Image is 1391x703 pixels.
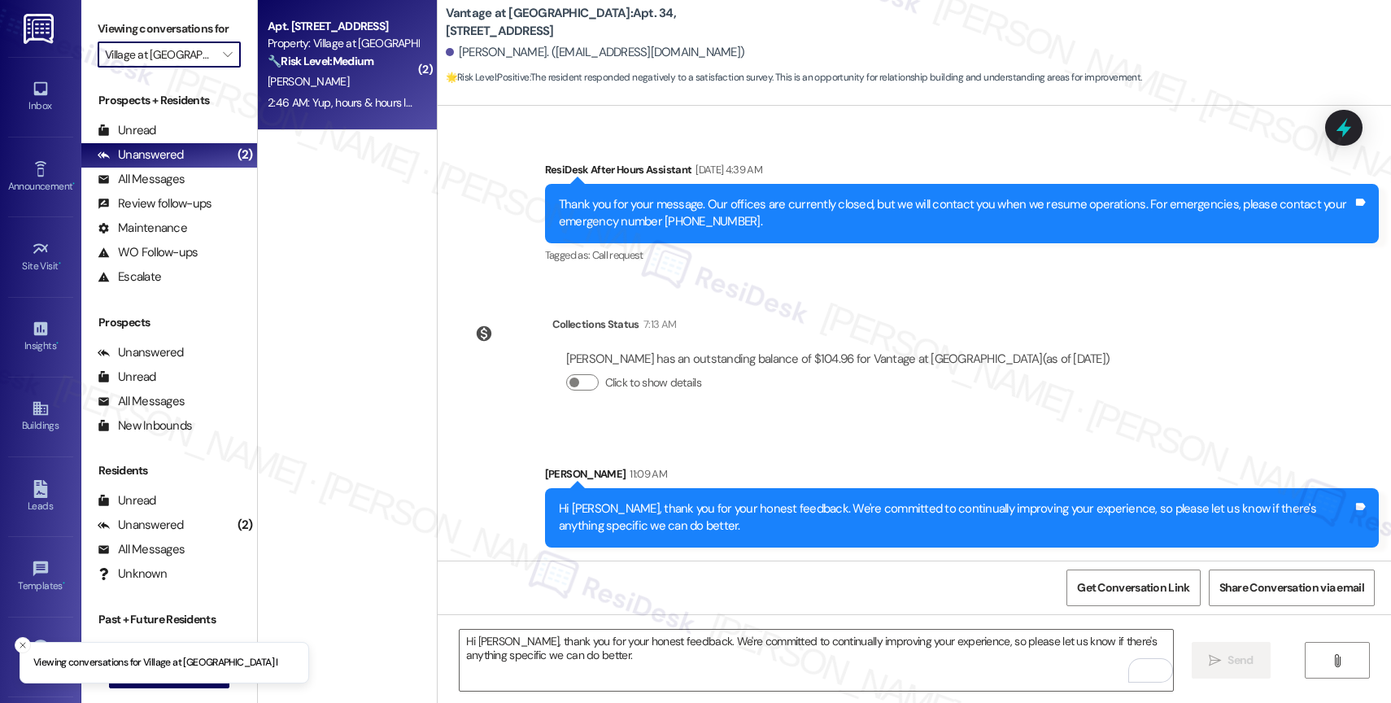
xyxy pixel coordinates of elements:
[98,393,185,410] div: All Messages
[8,555,73,599] a: Templates •
[63,578,65,589] span: •
[98,195,211,212] div: Review follow-ups
[1227,652,1253,669] span: Send
[105,41,215,68] input: All communities
[1209,570,1375,606] button: Share Conversation via email
[98,565,167,583] div: Unknown
[626,465,667,482] div: 11:09 AM
[233,513,257,538] div: (2)
[268,54,373,68] strong: 🔧 Risk Level: Medium
[98,417,192,434] div: New Inbounds
[223,48,232,61] i: 
[98,492,156,509] div: Unread
[72,178,75,190] span: •
[545,465,1379,488] div: [PERSON_NAME]
[98,16,241,41] label: Viewing conversations for
[81,92,257,109] div: Prospects + Residents
[98,344,184,361] div: Unanswered
[98,171,185,188] div: All Messages
[268,18,418,35] div: Apt. [STREET_ADDRESS]
[1219,579,1364,596] span: Share Conversation via email
[15,637,31,653] button: Close toast
[268,95,918,110] div: 2:46 AM: Yup, hours & hours later encroaching upon midnight & the ******* is still playing the TV...
[8,635,73,679] a: Account
[446,44,745,61] div: [PERSON_NAME]. ([EMAIL_ADDRESS][DOMAIN_NAME])
[8,75,73,119] a: Inbox
[98,122,156,139] div: Unread
[639,316,676,333] div: 7:13 AM
[545,243,1379,267] div: Tagged as:
[98,541,185,558] div: All Messages
[1192,642,1271,679] button: Send
[8,315,73,359] a: Insights •
[1209,654,1221,667] i: 
[268,35,418,52] div: Property: Village at [GEOGRAPHIC_DATA] I
[446,71,530,84] strong: 🌟 Risk Level: Positive
[566,351,1110,368] div: [PERSON_NAME] has an outstanding balance of $104.96 for Vantage at [GEOGRAPHIC_DATA] (as of [DATE])
[81,314,257,331] div: Prospects
[98,244,198,261] div: WO Follow-ups
[8,475,73,519] a: Leads
[460,630,1173,691] textarea: To enrich screen reader interactions, please activate Accessibility in Grammarly extension settings
[592,248,643,262] span: Call request
[81,462,257,479] div: Residents
[59,258,61,269] span: •
[24,14,57,44] img: ResiDesk Logo
[98,369,156,386] div: Unread
[268,74,349,89] span: [PERSON_NAME]
[81,611,257,628] div: Past + Future Residents
[559,500,1353,535] div: Hi [PERSON_NAME], thank you for your honest feedback. We're committed to continually improving yo...
[233,142,257,168] div: (2)
[545,161,1379,184] div: ResiDesk After Hours Assistant
[446,69,1142,86] span: : The resident responded negatively to a satisfaction survey. This is an opportunity for relation...
[1077,579,1189,596] span: Get Conversation Link
[1066,570,1200,606] button: Get Conversation Link
[8,395,73,439] a: Buildings
[691,161,762,178] div: [DATE] 4:39 AM
[98,517,184,534] div: Unanswered
[98,269,161,286] div: Escalate
[8,235,73,279] a: Site Visit •
[605,374,701,391] label: Click to show details
[98,220,187,237] div: Maintenance
[56,338,59,349] span: •
[446,5,771,40] b: Vantage at [GEOGRAPHIC_DATA]: Apt. 34, [STREET_ADDRESS]
[33,656,278,670] p: Viewing conversations for Village at [GEOGRAPHIC_DATA] I
[1331,654,1343,667] i: 
[552,316,639,333] div: Collections Status
[559,196,1353,231] div: Thank you for your message. Our offices are currently closed, but we will contact you when we res...
[98,146,184,164] div: Unanswered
